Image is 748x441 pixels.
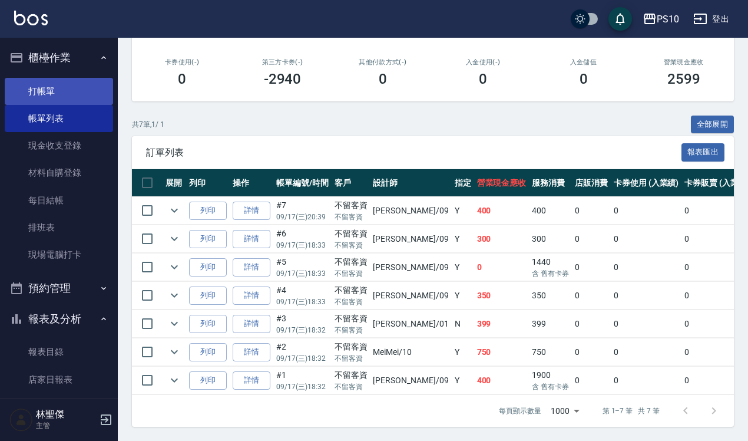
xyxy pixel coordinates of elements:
a: 報表目錄 [5,338,113,366]
th: 卡券使用 (入業績) [611,169,682,197]
p: 第 1–7 筆 共 7 筆 [603,406,660,416]
button: expand row [166,287,183,304]
button: PS10 [638,7,684,31]
a: 詳情 [233,315,270,333]
button: expand row [166,371,183,389]
h3: -2940 [264,71,302,87]
td: 1900 [529,367,572,394]
h2: 入金使用(-) [447,58,519,66]
td: 750 [529,338,572,366]
p: 主管 [36,420,96,431]
div: PS10 [657,12,679,27]
h5: 林聖傑 [36,409,96,420]
td: 400 [474,367,529,394]
div: 不留客資 [335,284,368,297]
td: 0 [572,310,611,338]
td: Y [452,282,474,310]
button: expand row [166,315,183,333]
td: 350 [529,282,572,310]
p: 09/17 (三) 20:39 [276,212,329,222]
a: 打帳單 [5,78,113,105]
p: 09/17 (三) 18:32 [276,381,329,392]
td: Y [452,367,474,394]
p: 不留客資 [335,240,368,251]
h2: 第三方卡券(-) [246,58,318,66]
img: Person [9,408,33,432]
td: 300 [529,225,572,253]
p: 每頁顯示數量 [499,406,541,416]
td: #3 [273,310,332,338]
td: 0 [611,282,682,310]
div: 不留客資 [335,312,368,325]
td: 0 [572,367,611,394]
a: 現金收支登錄 [5,132,113,159]
td: [PERSON_NAME] /09 [370,367,451,394]
td: [PERSON_NAME] /09 [370,282,451,310]
p: 含 舊有卡券 [532,268,569,279]
img: Logo [14,11,48,25]
td: 0 [611,310,682,338]
a: 帳單列表 [5,105,113,132]
p: 共 7 筆, 1 / 1 [132,119,164,130]
td: 0 [572,338,611,366]
td: 0 [611,367,682,394]
td: 0 [474,254,529,281]
td: Y [452,225,474,253]
a: 詳情 [233,343,270,361]
button: 報表匯出 [681,143,725,162]
th: 操作 [230,169,273,197]
p: 09/17 (三) 18:33 [276,268,329,279]
a: 每日結帳 [5,187,113,214]
a: 詳情 [233,371,270,390]
p: 不留客資 [335,353,368,364]
th: 指定 [452,169,474,197]
h2: 入金儲值 [547,58,619,66]
td: MeiMei /10 [370,338,451,366]
h2: 其他付款方式(-) [347,58,419,66]
th: 店販消費 [572,169,611,197]
a: 詳情 [233,202,270,220]
button: 列印 [189,287,227,305]
td: #6 [273,225,332,253]
th: 營業現金應收 [474,169,529,197]
button: expand row [166,258,183,276]
td: 400 [529,197,572,225]
p: 含 舊有卡券 [532,381,569,392]
td: 399 [474,310,529,338]
th: 展開 [163,169,186,197]
div: 不留客資 [335,256,368,268]
button: 列印 [189,343,227,361]
button: expand row [166,202,183,219]
button: 櫃檯作業 [5,42,113,73]
span: 訂單列表 [146,147,681,159]
td: [PERSON_NAME] /09 [370,254,451,281]
td: 0 [611,254,682,281]
td: #4 [273,282,332,310]
a: 詳情 [233,258,270,277]
td: Y [452,254,474,281]
button: expand row [166,343,183,361]
h3: 0 [580,71,588,87]
p: 不留客資 [335,381,368,392]
td: 400 [474,197,529,225]
td: 0 [572,282,611,310]
td: Y [452,197,474,225]
td: 0 [572,254,611,281]
button: 全部展開 [691,116,734,134]
a: 現場電腦打卡 [5,241,113,268]
div: 不留客資 [335,228,368,240]
p: 不留客資 [335,212,368,222]
a: 互助日報表 [5,393,113,420]
td: 0 [611,225,682,253]
p: 不留客資 [335,297,368,307]
p: 09/17 (三) 18:33 [276,297,329,307]
div: 不留客資 [335,341,368,353]
td: 750 [474,338,529,366]
p: 不留客資 [335,268,368,279]
div: 不留客資 [335,369,368,381]
button: expand row [166,230,183,248]
td: 399 [529,310,572,338]
th: 服務消費 [529,169,572,197]
button: save [608,7,632,31]
button: 登出 [689,8,734,30]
